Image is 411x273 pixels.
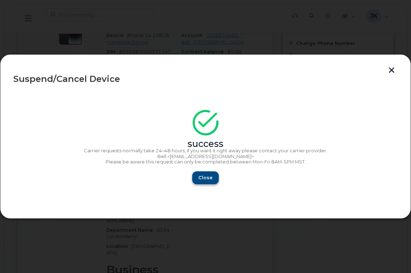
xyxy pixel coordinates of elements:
[13,148,398,154] p: Carrier requests normally take 24–48 hours, if you want it right away please contact your carrier...
[13,154,398,159] p: Bell <[EMAIL_ADDRESS][DOMAIN_NAME]>
[13,75,398,83] div: Suspend/Cancel Device
[192,171,219,184] button: Close
[13,159,398,165] p: Please be aware this request can only be completed between Mon-Fri 8AM-5PM MST.
[198,174,213,181] span: Close
[13,141,398,147] div: success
